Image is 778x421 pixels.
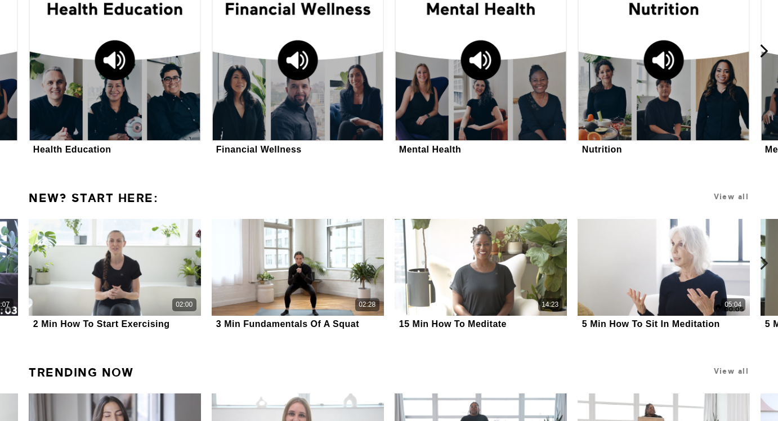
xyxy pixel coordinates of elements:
div: 3 Min Fundamentals Of A Squat [216,319,359,329]
a: View all [714,192,749,201]
a: 2 Min How To Start Exercising02:002 Min How To Start Exercising [29,219,201,331]
a: View all [714,367,749,375]
div: 02:28 [359,300,375,310]
a: 3 Min Fundamentals Of A Squat02:283 Min Fundamentals Of A Squat [212,219,384,331]
div: 05:04 [725,300,741,310]
a: 5 Min How To Sit In Meditation05:045 Min How To Sit In Meditation [578,219,750,331]
div: 02:00 [176,300,193,310]
a: Trending Now [29,361,133,384]
div: Mental Health [399,144,462,155]
div: Financial Wellness [216,144,302,155]
div: 15 Min How To Meditate [399,319,507,329]
a: 15 Min How To Meditate14:2315 Min How To Meditate [395,219,567,331]
div: 5 Min How To Sit In Meditation [582,319,720,329]
div: Health Education [33,144,111,155]
div: Nutrition [582,144,622,155]
a: New? Start here: [29,186,158,210]
div: 2 Min How To Start Exercising [33,319,170,329]
div: 14:23 [542,300,558,310]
